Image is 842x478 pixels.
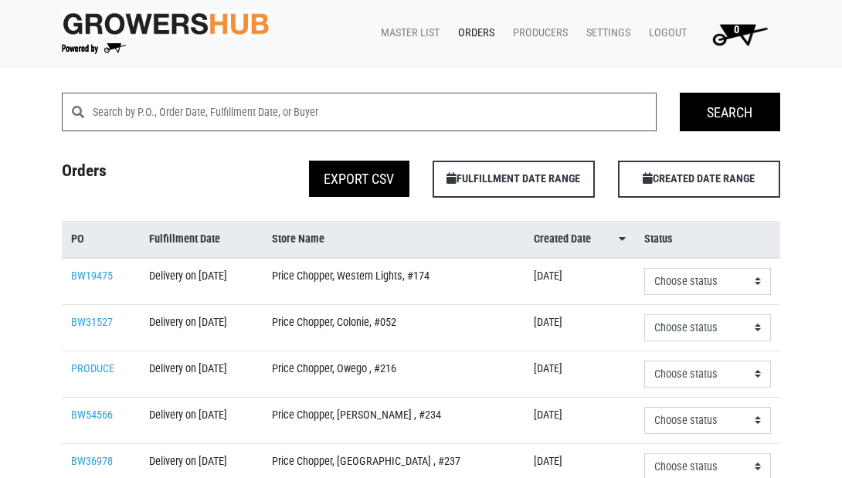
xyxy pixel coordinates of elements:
[525,258,635,305] td: [DATE]
[272,231,516,248] a: Store Name
[71,455,113,468] a: BW36978
[525,351,635,397] td: [DATE]
[734,23,739,36] span: 0
[705,19,774,49] img: Cart
[263,351,525,397] td: Price Chopper, Owego , #216
[534,231,626,248] a: Created Date
[71,270,113,283] a: BW19475
[680,93,780,131] input: Search
[574,19,637,48] a: Settings
[263,304,525,351] td: Price Chopper, Colonie, #052
[140,397,262,443] td: Delivery on [DATE]
[71,362,114,375] a: PRODUCE
[534,231,591,248] span: Created Date
[71,231,131,248] a: PO
[50,161,236,192] h4: Orders
[93,93,657,131] input: Search by P.O., Order Date, Fulfillment Date, or Buyer
[368,19,446,48] a: Master List
[149,231,253,248] a: Fulfillment Date
[525,397,635,443] td: [DATE]
[693,19,780,49] a: 0
[71,316,113,329] a: BW31527
[71,231,84,248] span: PO
[644,231,771,248] a: Status
[272,231,324,248] span: Store Name
[263,258,525,305] td: Price Chopper, Western Lights, #174
[644,231,673,248] span: Status
[525,304,635,351] td: [DATE]
[263,397,525,443] td: Price Chopper, [PERSON_NAME] , #234
[309,161,409,197] button: Export CSV
[618,161,780,198] span: CREATED DATE RANGE
[62,43,126,54] img: Powered by Big Wheelbarrow
[637,19,693,48] a: Logout
[62,10,270,37] img: original-fc7597fdc6adbb9d0e2ae620e786d1a2.jpg
[140,351,262,397] td: Delivery on [DATE]
[140,258,262,305] td: Delivery on [DATE]
[433,161,595,198] span: FULFILLMENT DATE RANGE
[149,231,220,248] span: Fulfillment Date
[71,409,113,422] a: BW54566
[501,19,574,48] a: Producers
[140,304,262,351] td: Delivery on [DATE]
[446,19,501,48] a: Orders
